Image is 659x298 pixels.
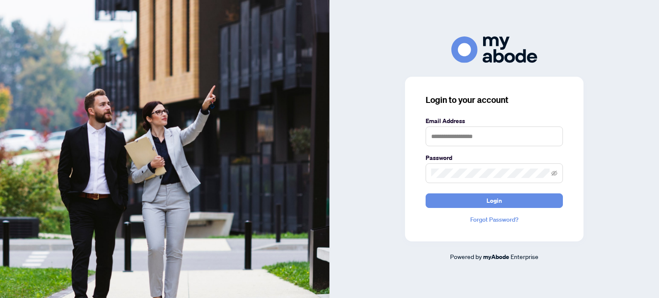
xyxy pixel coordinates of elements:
[487,194,502,208] span: Login
[426,193,563,208] button: Login
[450,253,482,260] span: Powered by
[551,170,557,176] span: eye-invisible
[426,215,563,224] a: Forgot Password?
[483,252,509,262] a: myAbode
[451,36,537,63] img: ma-logo
[426,94,563,106] h3: Login to your account
[426,116,563,126] label: Email Address
[511,253,538,260] span: Enterprise
[426,153,563,163] label: Password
